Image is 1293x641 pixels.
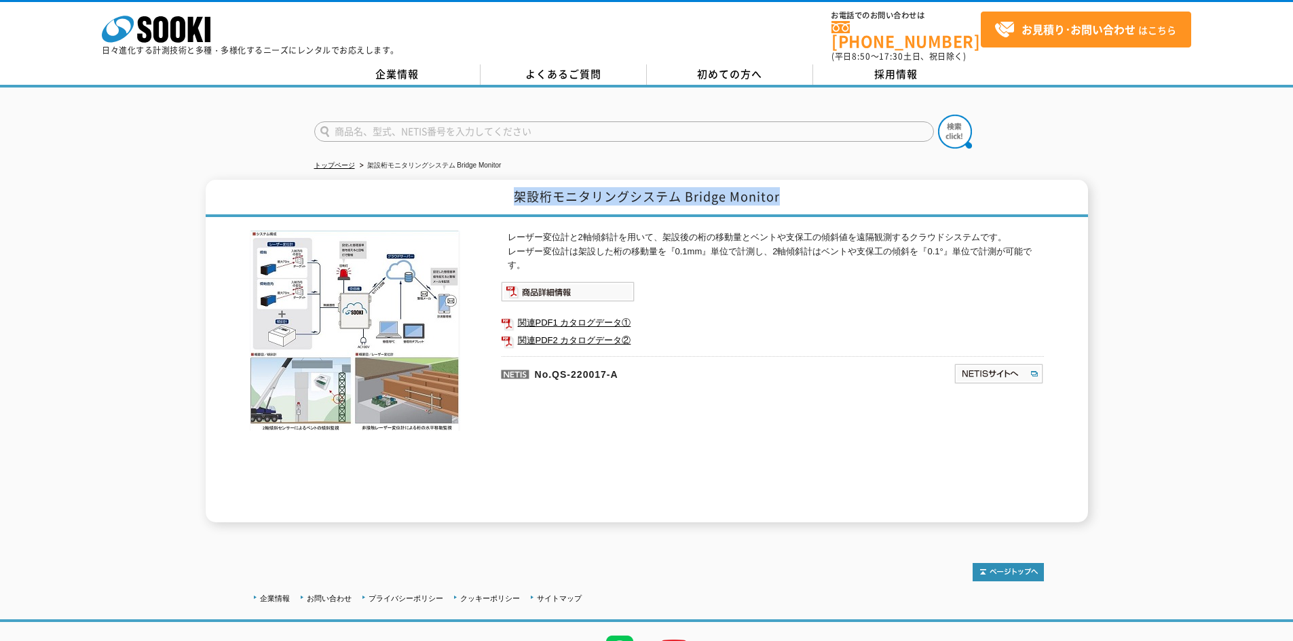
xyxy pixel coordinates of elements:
[260,594,290,602] a: 企業情報
[1022,21,1136,37] strong: お見積り･お問い合わせ
[647,64,813,85] a: 初めての方へ
[307,594,352,602] a: お問い合わせ
[831,50,966,62] span: (平日 ～ 土日、祝日除く)
[879,50,903,62] span: 17:30
[813,64,979,85] a: 採用情報
[537,594,582,602] a: サイトマップ
[369,594,443,602] a: プライバシーポリシー
[697,66,762,81] span: 初めての方へ
[314,161,355,169] a: トップページ
[206,180,1088,217] h1: 架設桁モニタリングシステム Bridge Monitor
[831,21,981,49] a: [PHONE_NUMBER]
[460,594,520,602] a: クッキーポリシー
[973,563,1044,581] img: トップページへ
[501,289,635,299] a: 商品詳細情報システム
[250,231,460,431] img: 架設桁モニタリングシステム Bridge Monitor
[501,281,635,302] img: 商品詳細情報システム
[831,12,981,20] span: お電話でのお問い合わせは
[994,20,1176,40] span: はこちら
[981,12,1191,47] a: お見積り･お問い合わせはこちら
[938,115,972,149] img: btn_search.png
[314,64,481,85] a: 企業情報
[102,46,399,54] p: 日々進化する計測技術と多種・多様化するニーズにレンタルでお応えします。
[501,314,1044,332] a: 関連PDF1 カタログデータ①
[501,332,1044,349] a: 関連PDF2 カタログデータ②
[508,231,1044,273] p: レーザー変位計と2軸傾斜計を用いて、架設後の桁の移動量とベントや支保工の傾斜値を遠隔観測するクラウドシステムです。 レーザー変位計は架設した桁の移動量を『0.1mm』単位で計測し、2軸傾斜計はベ...
[357,159,502,173] li: 架設桁モニタリングシステム Bridge Monitor
[501,356,823,389] p: No.QS-220017-A
[852,50,871,62] span: 8:50
[481,64,647,85] a: よくあるご質問
[314,121,934,142] input: 商品名、型式、NETIS番号を入力してください
[954,363,1044,385] img: NETISサイトへ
